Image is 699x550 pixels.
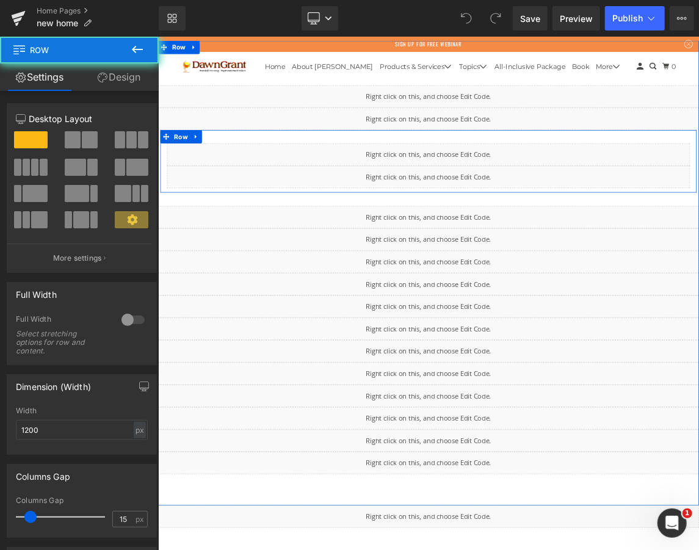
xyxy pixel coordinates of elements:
[37,18,78,28] span: new home
[605,6,665,31] button: Publish
[19,128,44,146] span: Row
[44,128,60,146] a: Expand / Collapse
[7,244,151,272] button: More settings
[16,314,109,327] div: Full Width
[16,112,148,125] p: Desktop Layout
[520,12,540,25] span: Save
[159,6,186,31] a: New Library
[454,6,479,31] button: Undo
[79,63,159,91] a: Design
[16,465,70,482] div: Columns Gap
[16,420,148,440] input: auto
[657,508,687,538] iframe: Intercom live chat
[12,37,134,63] span: Row
[16,496,148,505] div: Columns Gap
[552,6,600,31] a: Preview
[134,422,146,438] div: px
[670,6,694,31] button: More
[484,6,508,31] button: Redo
[612,13,643,23] span: Publish
[41,5,57,24] a: Expand / Collapse
[683,508,692,518] span: 1
[37,6,159,16] a: Home Pages
[16,5,41,24] span: Row
[16,330,107,355] div: Select stretching options for row and content.
[560,12,593,25] span: Preview
[53,253,102,264] p: More settings
[16,375,91,392] div: Dimension (Width)
[136,515,146,523] span: px
[16,283,57,300] div: Full Width
[16,407,148,415] div: Width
